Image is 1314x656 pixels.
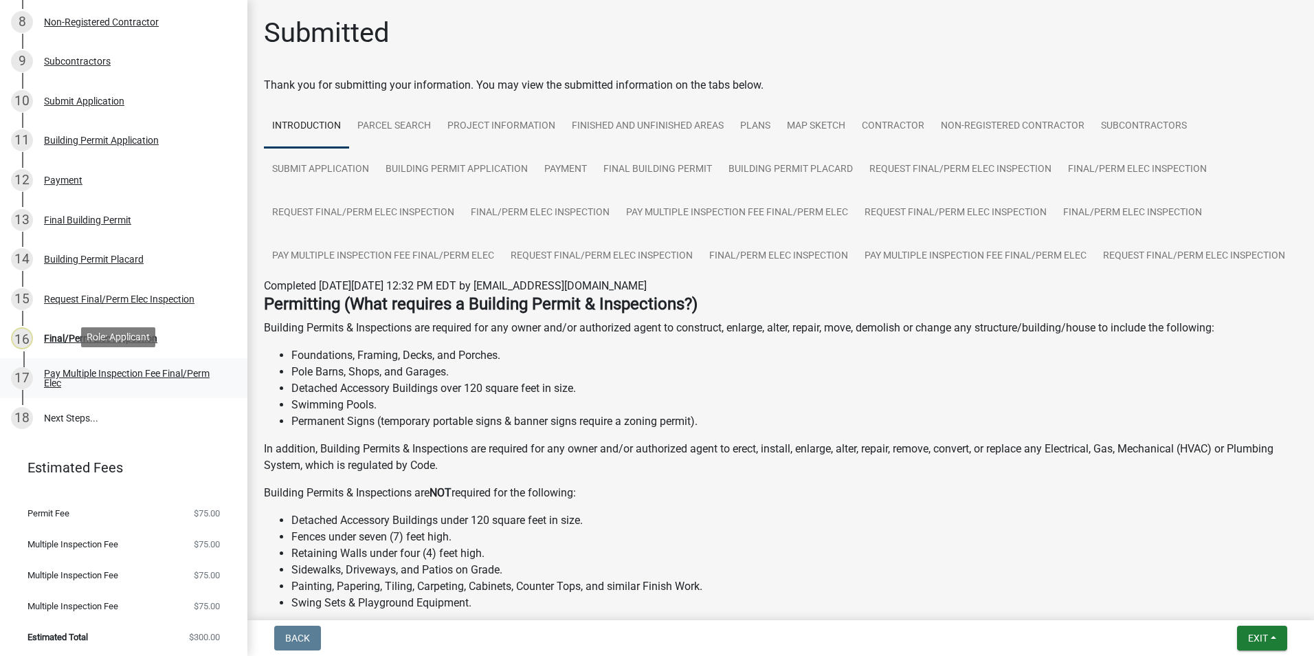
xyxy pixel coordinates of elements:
a: Introduction [264,105,349,149]
span: Back [285,633,310,644]
a: Pay Multiple Inspection Fee Final/Perm Elec [264,234,502,278]
div: 14 [11,248,33,270]
div: 9 [11,50,33,72]
li: Sidewalks, Driveways, and Patios on Grade. [291,562,1298,578]
a: Final/Perm Elec Inspection [463,191,618,235]
a: Request Final/Perm Elec Inspection [861,148,1060,192]
li: Foundations, Framing, Decks, and Porches. [291,347,1298,364]
span: Multiple Inspection Fee [27,602,118,611]
li: Interior Trim, Window Treatments, and similar Decorating Work. [291,611,1298,628]
div: Final Building Permit [44,215,131,225]
a: Final/Perm Elec Inspection [701,234,856,278]
a: Building Permit Application [377,148,536,192]
a: Pay Multiple Inspection Fee Final/Perm Elec [856,234,1095,278]
span: $75.00 [194,602,220,611]
a: Payment [536,148,595,192]
span: Multiple Inspection Fee [27,540,118,549]
p: Building Permits & Inspections are required for the following: [264,485,1298,501]
a: Final/Perm Elec Inspection [1060,148,1215,192]
li: Swing Sets & Playground Equipment. [291,595,1298,611]
div: 12 [11,169,33,191]
li: Pole Barns, Shops, and Garages. [291,364,1298,380]
div: 8 [11,11,33,33]
li: Painting, Papering, Tiling, Carpeting, Cabinets, Counter Tops, and similar Finish Work. [291,578,1298,595]
a: Pay Multiple Inspection Fee Final/Perm Elec [618,191,856,235]
a: Final Building Permit [595,148,720,192]
div: Payment [44,175,82,185]
div: 18 [11,407,33,429]
p: In addition, Building Permits & Inspections are required for any owner and/or authorized agent to... [264,441,1298,474]
div: Non-Registered Contractor [44,17,159,27]
a: Request Final/Perm Elec Inspection [264,191,463,235]
li: Retaining Walls under four (4) feet high. [291,545,1298,562]
button: Exit [1237,626,1287,650]
span: Exit [1248,633,1268,644]
div: Subcontractors [44,56,111,66]
a: Map Sketch [779,105,854,149]
div: Pay Multiple Inspection Fee Final/Perm Elec [44,369,225,388]
span: Permit Fee [27,509,69,518]
strong: NOT [430,486,452,499]
span: Completed [DATE][DATE] 12:32 PM EDT by [EMAIL_ADDRESS][DOMAIN_NAME] [264,279,647,292]
a: Finished and Unfinished Areas [564,105,732,149]
div: 17 [11,367,33,389]
div: 15 [11,288,33,310]
a: Parcel search [349,105,439,149]
a: Submit Application [264,148,377,192]
a: Request Final/Perm Elec Inspection [856,191,1055,235]
span: Multiple Inspection Fee [27,571,118,580]
div: Final/Perm Elec Inspection [44,334,157,343]
div: Role: Applicant [81,327,155,347]
li: Permanent Signs (temporary portable signs & banner signs require a zoning permit). [291,413,1298,430]
button: Back [274,626,321,650]
span: Estimated Total [27,633,88,642]
div: Request Final/Perm Elec Inspection [44,294,194,304]
p: Building Permits & Inspections are required for any owner and/or authorized agent to construct, e... [264,320,1298,336]
div: 11 [11,129,33,151]
a: Non-Registered Contractor [933,105,1093,149]
div: 10 [11,90,33,112]
a: Building Permit Placard [720,148,861,192]
a: Contractor [854,105,933,149]
div: Building Permit Placard [44,254,144,264]
h1: Submitted [264,17,390,50]
a: Request Final/Perm Elec Inspection [502,234,701,278]
div: 16 [11,327,33,349]
span: $300.00 [189,633,220,642]
a: Request Final/Perm Elec Inspection [1095,234,1293,278]
a: Subcontractors [1093,105,1195,149]
span: $75.00 [194,540,220,549]
div: Thank you for submitting your information. You may view the submitted information on the tabs below. [264,77,1298,94]
li: Detached Accessory Buildings over 120 square feet in size. [291,380,1298,397]
a: Project Information [439,105,564,149]
span: $75.00 [194,571,220,580]
a: Final/Perm Elec Inspection [1055,191,1210,235]
a: Estimated Fees [11,454,225,481]
li: Detached Accessory Buildings under 120 square feet in size. [291,512,1298,529]
li: Swimming Pools. [291,397,1298,413]
div: Building Permit Application [44,135,159,145]
div: Submit Application [44,96,124,106]
span: $75.00 [194,509,220,518]
li: Fences under seven (7) feet high. [291,529,1298,545]
a: Plans [732,105,779,149]
div: 13 [11,209,33,231]
strong: Permitting (What requires a Building Permit & Inspections?) [264,294,698,314]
